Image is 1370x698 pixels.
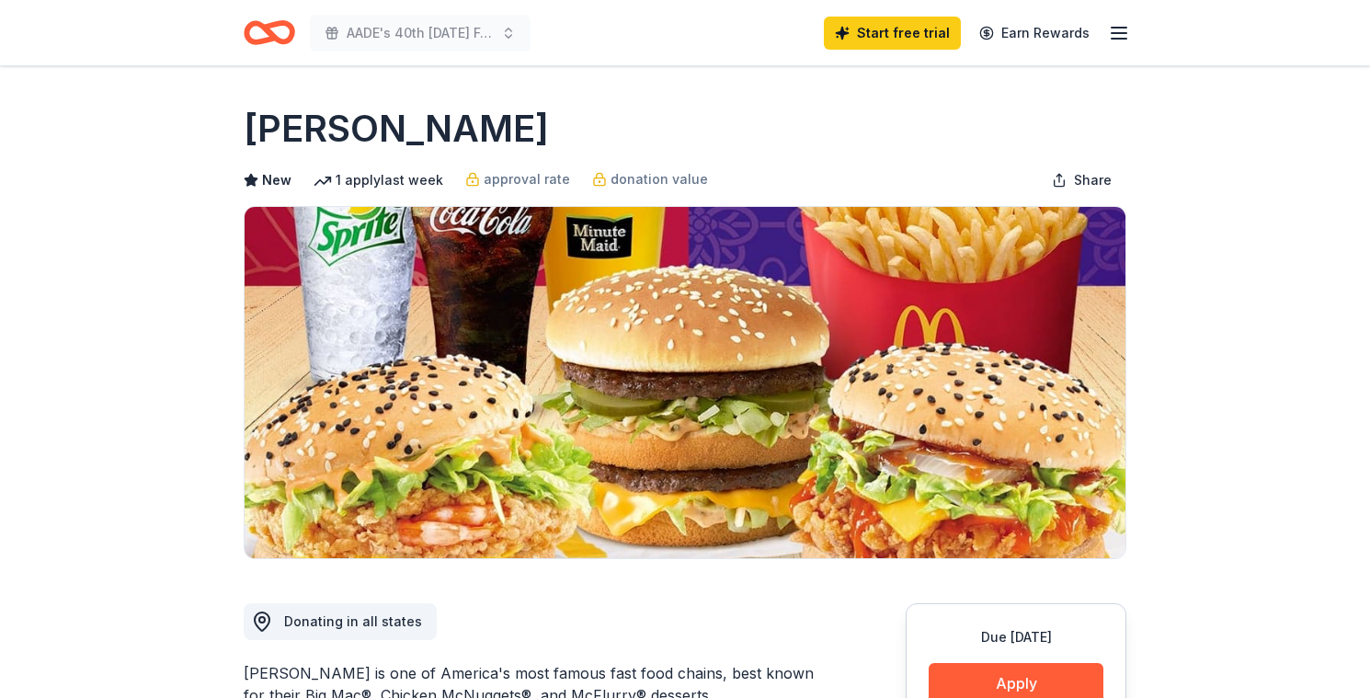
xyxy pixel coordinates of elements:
h1: [PERSON_NAME] [244,103,549,154]
span: Donating in all states [284,613,422,629]
a: Home [244,11,295,54]
span: AADE's 40th [DATE] Fest [347,22,494,44]
button: Share [1037,162,1126,199]
div: 1 apply last week [314,169,443,191]
span: donation value [611,168,708,190]
span: Share [1074,169,1112,191]
a: Start free trial [824,17,961,50]
span: approval rate [484,168,570,190]
span: New [262,169,291,191]
div: Due [DATE] [929,626,1103,648]
img: Image for McDonald's [245,207,1125,558]
a: Earn Rewards [968,17,1101,50]
a: donation value [592,168,708,190]
button: AADE's 40th [DATE] Fest [310,15,531,51]
a: approval rate [465,168,570,190]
